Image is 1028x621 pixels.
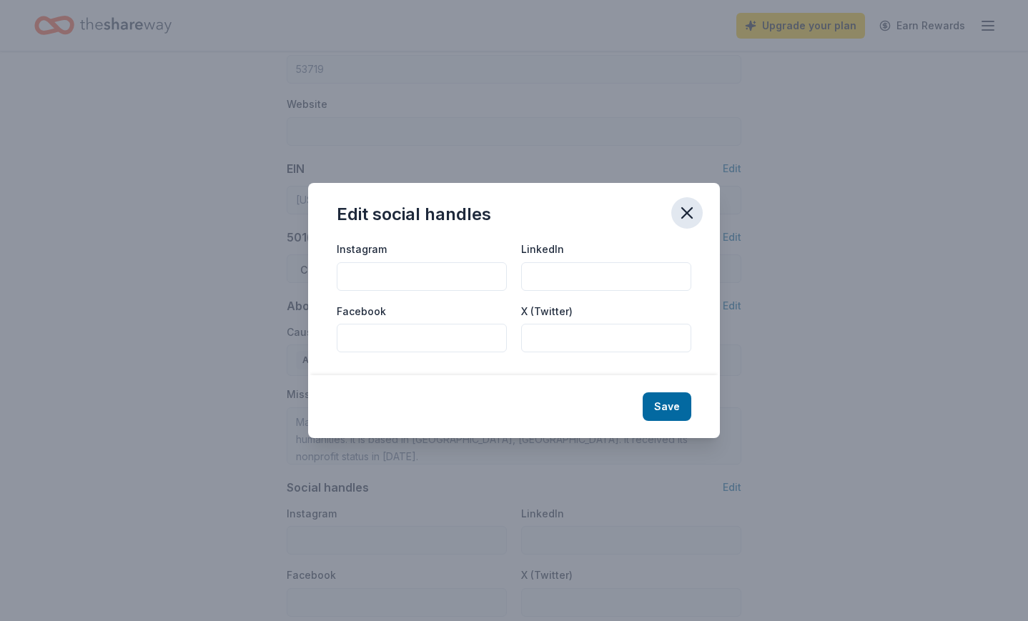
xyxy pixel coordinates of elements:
[337,242,387,257] label: Instagram
[643,392,691,421] button: Save
[521,304,573,319] label: X (Twitter)
[521,242,564,257] label: LinkedIn
[337,304,386,319] label: Facebook
[337,203,491,226] div: Edit social handles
